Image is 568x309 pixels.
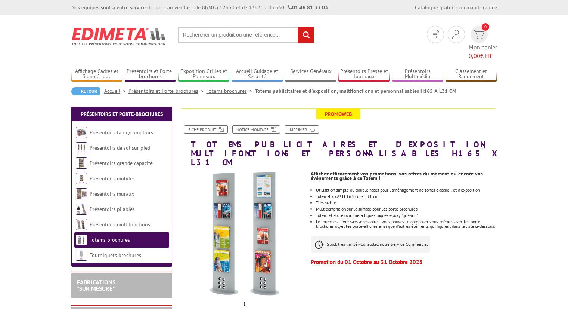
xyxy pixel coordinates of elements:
[71,22,167,50] img: Edimeta
[77,278,115,293] a: FABRICATIONS"Sur Mesure"
[76,127,87,138] img: Présentoirs table/comptoirs
[90,190,134,197] a: Présentoirs muraux
[180,171,305,297] img: totems_publicitaires_et_exposition_multifoncions_personalisable_2_fonds_blanc_6_trous_216530.jpg
[90,252,141,258] a: Tourniquets brochures
[415,4,455,11] a: Catalogue gratuit
[71,68,123,80] a: Affichage Cadres et Signalétique
[392,68,444,80] a: Présentoirs Multimédia
[288,4,328,11] strong: 01 46 81 33 03
[76,188,87,199] img: Présentoirs muraux
[125,68,176,80] a: Présentoirs et Porte-brochures
[184,125,228,134] a: Fiche produit
[178,27,314,43] input: Rechercher un produit ou une référence...
[311,260,497,264] p: Promotion du 01 Octobre au 31 Octobre 2025
[316,220,497,229] li: Le totem est livré sans accessoires: vous pouvez le composer vous-mêmes avec les porte-brochures ...
[446,68,497,80] a: Classement et Rangement
[285,125,319,134] a: Imprimer
[90,236,130,243] a: Totems brochures
[128,88,207,94] a: Présentoirs et Porte-brochures
[255,87,456,95] li: Totems publicitaires et d'exposition, multifonctions et personnalisables H165 X L31 CM
[90,129,153,136] a: Présentoirs table/comptoirs
[90,221,150,228] a: Présentoirs multifonctions
[71,87,100,95] a: Retour
[232,68,283,80] a: Accueil Guidage et Sécurité
[469,26,497,60] a: devis rapide 0 Mon panier 0,00€ HT
[474,30,484,39] img: devis rapide
[316,207,497,211] li: Multiperforation sur la surface pour les porte-brochures
[285,68,336,80] a: Services Généraux
[90,144,150,151] a: Présentoirs de sol sur pied
[76,142,87,153] img: Présentoirs de sol sur pied
[316,194,497,199] li: Totem-Expo® H 165 cm - L 31 cm
[298,27,314,43] input: rechercher
[452,30,460,39] img: devis rapide
[71,4,328,11] div: Nos équipes sont à votre service du lundi au vendredi de 8h30 à 12h30 et de 13h30 à 17h30
[104,88,128,94] a: Accueil
[316,213,497,218] li: Totem et socle oval métalliques laqués époxy "gris-alu"
[178,68,230,80] a: Exposition Grilles et Panneaux
[338,68,390,80] a: Présentoirs Presse et Journaux
[76,173,87,184] img: Présentoirs mobiles
[316,201,497,205] li: Très stable
[90,160,153,166] a: Présentoirs grande capacité
[81,111,163,117] a: Présentoirs et Porte-brochures
[316,188,497,192] li: Utilisation simple ou double-faces pour l'aménagement de zones d'accueil et d'exposition
[311,236,430,253] p: Stock très limité - Consultez notre Service Commercial
[76,250,87,261] img: Tourniquets brochures
[76,204,87,215] img: Présentoirs pliables
[90,206,135,212] a: Présentoirs pliables
[90,175,135,182] a: Présentoirs mobiles
[207,88,255,94] a: Totems brochures
[311,170,483,181] strong: Affichez efficacement vos promotions, vos offres du moment ou encore vos événements grâce à ce To...
[482,23,489,31] span: 0
[469,52,497,60] span: € HT
[469,52,480,59] span: 0,00
[456,4,497,11] a: Commande rapide
[76,234,87,245] img: Totems brochures
[432,30,439,39] img: devis rapide
[415,4,497,11] div: |
[232,125,280,134] a: Notice Montage
[469,43,497,60] span: Mon panier
[76,219,87,230] img: Présentoirs multifonctions
[76,157,87,169] img: Présentoirs grande capacité
[316,109,360,119] span: Promoweb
